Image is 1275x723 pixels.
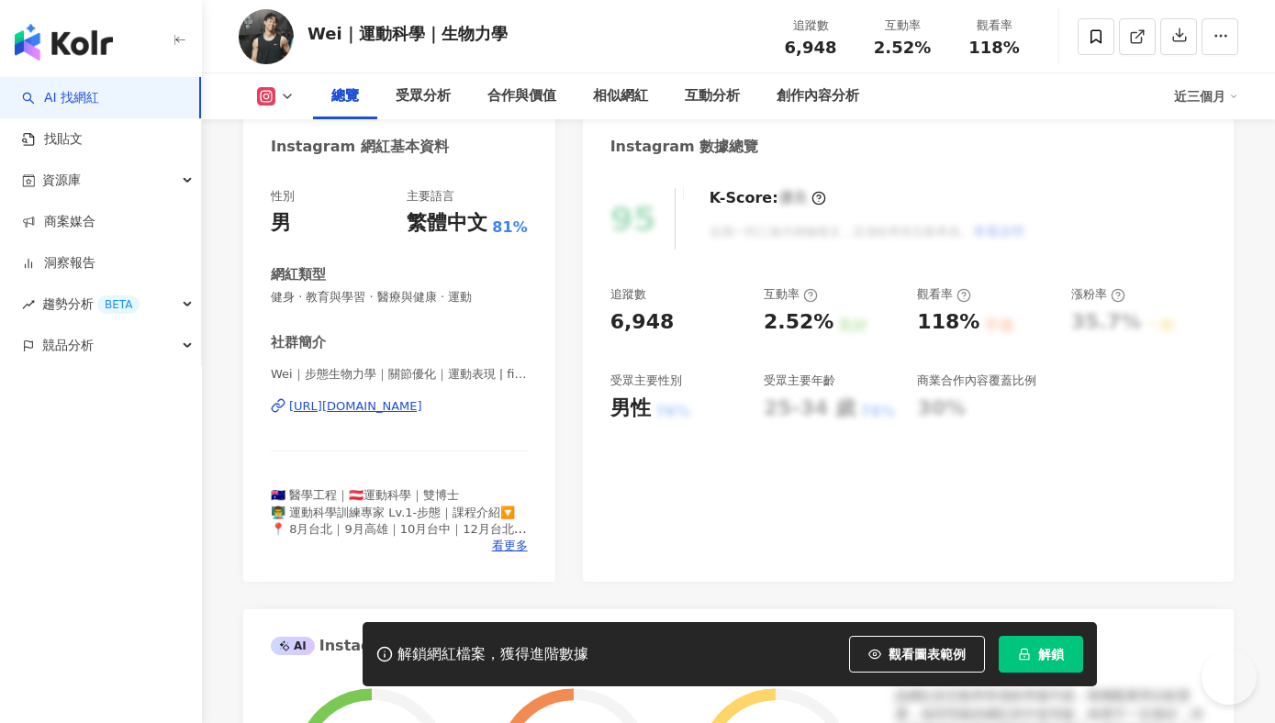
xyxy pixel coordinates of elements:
div: 118% [917,308,979,337]
a: 洞察報告 [22,254,95,273]
div: 男性 [610,395,651,423]
div: 創作內容分析 [777,85,859,107]
span: 健身 · 教育與學習 · 醫療與健康 · 運動 [271,289,528,306]
span: 118% [968,39,1020,57]
div: 受眾主要年齡 [764,373,835,389]
div: 網紅類型 [271,265,326,284]
div: Instagram 數據總覽 [610,137,759,157]
div: 近三個月 [1174,82,1238,111]
div: [URL][DOMAIN_NAME] [289,398,422,415]
div: 受眾主要性別 [610,373,682,389]
span: lock [1018,648,1031,661]
span: 觀看圖表範例 [889,647,966,662]
span: 🇦🇺 醫學工程｜🇦🇹運動科學｜雙博士 👨‍🏫 運動科學訓練專家 Lv.1-步態｜課程介紹🔽 📍 8月台北｜9月高雄｜10月台中｜12月台北🈵 ‼️ [GEOGRAPHIC_DATA]｜[DATE... [271,488,527,585]
div: Wei｜運動科學｜生物力學 [308,22,508,45]
div: K-Score : [710,188,826,208]
a: searchAI 找網紅 [22,89,99,107]
div: 2.52% [764,308,833,337]
div: 解鎖網紅檔案，獲得進階數據 [397,645,588,664]
div: 漲粉率 [1071,286,1125,303]
div: 總覽 [331,85,359,107]
div: BETA [97,295,140,314]
div: 商業合作內容覆蓋比例 [917,373,1036,389]
div: 性別 [271,188,295,205]
div: 社群簡介 [271,333,326,352]
div: 觀看率 [959,17,1029,35]
div: 男 [271,209,291,238]
a: 商案媒合 [22,213,95,231]
span: 解鎖 [1038,647,1064,662]
div: 受眾分析 [396,85,451,107]
span: 競品分析 [42,325,94,366]
div: 繁體中文 [407,209,487,238]
span: 2.52% [874,39,931,57]
span: 看更多 [492,538,528,554]
div: 6,948 [610,308,675,337]
div: 互動率 [867,17,937,35]
div: 相似網紅 [593,85,648,107]
div: 追蹤數 [776,17,845,35]
a: [URL][DOMAIN_NAME] [271,398,528,415]
div: 互動分析 [685,85,740,107]
span: rise [22,298,35,311]
a: 找貼文 [22,130,83,149]
img: KOL Avatar [239,9,294,64]
span: 趨勢分析 [42,284,140,325]
span: Wei｜步態生物力學｜關節優化｜運動表現 | fitness_wefit1 [271,366,528,383]
button: 解鎖 [999,636,1083,673]
div: 追蹤數 [610,286,646,303]
div: Instagram 網紅基本資料 [271,137,449,157]
div: 合作與價值 [487,85,556,107]
button: 觀看圖表範例 [849,636,985,673]
span: 6,948 [785,38,837,57]
span: 81% [492,217,527,238]
div: 主要語言 [407,188,454,205]
div: 觀看率 [917,286,971,303]
span: 資源庫 [42,160,81,201]
div: 互動率 [764,286,818,303]
img: logo [15,24,113,61]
